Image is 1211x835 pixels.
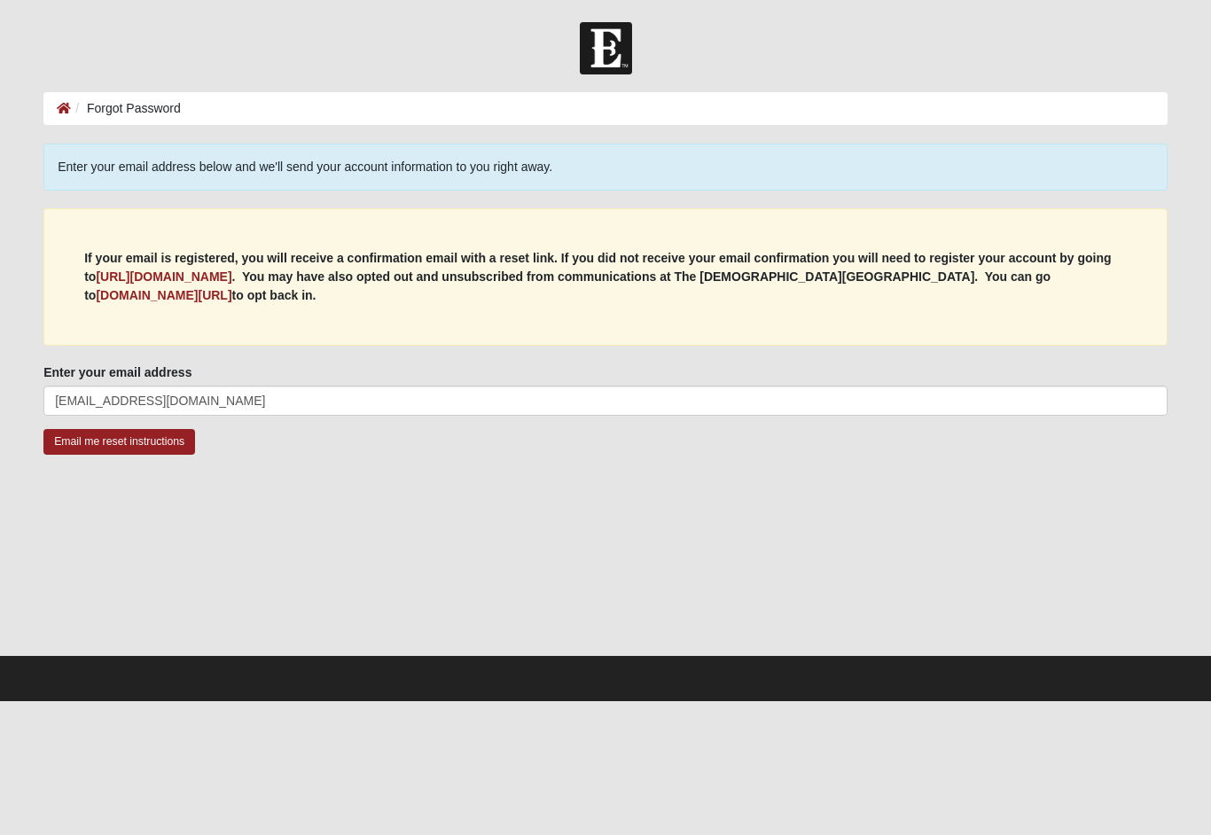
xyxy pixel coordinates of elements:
input: Email me reset instructions [43,429,195,455]
label: Enter your email address [43,363,191,381]
a: [DOMAIN_NAME][URL] [96,288,231,302]
a: [URL][DOMAIN_NAME] [96,269,231,284]
div: Enter your email address below and we'll send your account information to you right away. [43,144,1168,191]
li: Forgot Password [71,99,181,118]
p: If your email is registered, you will receive a confirmation email with a reset link. If you did ... [84,249,1127,305]
img: Church of Eleven22 Logo [580,22,632,74]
